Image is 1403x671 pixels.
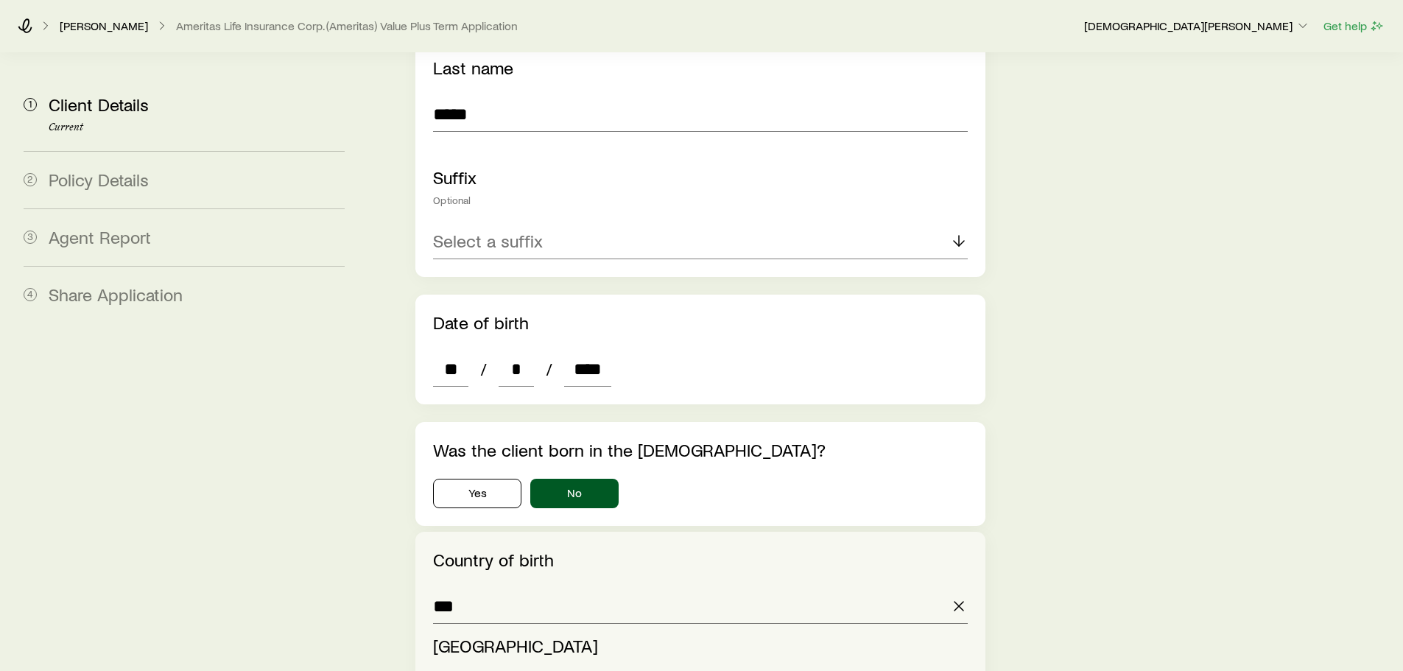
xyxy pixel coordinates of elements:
[433,479,967,508] div: placeOfBirth.bornInTheUS
[540,359,558,379] span: /
[433,166,477,188] label: Suffix
[59,19,149,33] a: [PERSON_NAME]
[49,226,151,247] span: Agent Report
[433,231,543,251] p: Select a suffix
[433,439,826,460] label: Was the client born in the [DEMOGRAPHIC_DATA]?
[24,231,37,244] span: 3
[474,359,493,379] span: /
[1083,18,1311,35] button: [DEMOGRAPHIC_DATA][PERSON_NAME]
[433,479,521,508] button: Yes
[49,94,149,115] span: Client Details
[24,288,37,301] span: 4
[1084,18,1310,33] p: [DEMOGRAPHIC_DATA][PERSON_NAME]
[433,312,529,333] label: Date of birth
[433,549,554,570] label: Country of birth
[433,57,513,78] label: Last name
[49,122,345,133] p: Current
[433,194,967,206] div: Optional
[175,19,518,33] button: Ameritas Life Insurance Corp. (Ameritas) Value Plus Term Application
[433,635,598,656] span: [GEOGRAPHIC_DATA]
[530,479,619,508] button: No
[24,173,37,186] span: 2
[49,169,149,190] span: Policy Details
[24,98,37,111] span: 1
[1323,18,1385,35] button: Get help
[433,630,958,663] li: Spain
[49,284,183,305] span: Share Application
